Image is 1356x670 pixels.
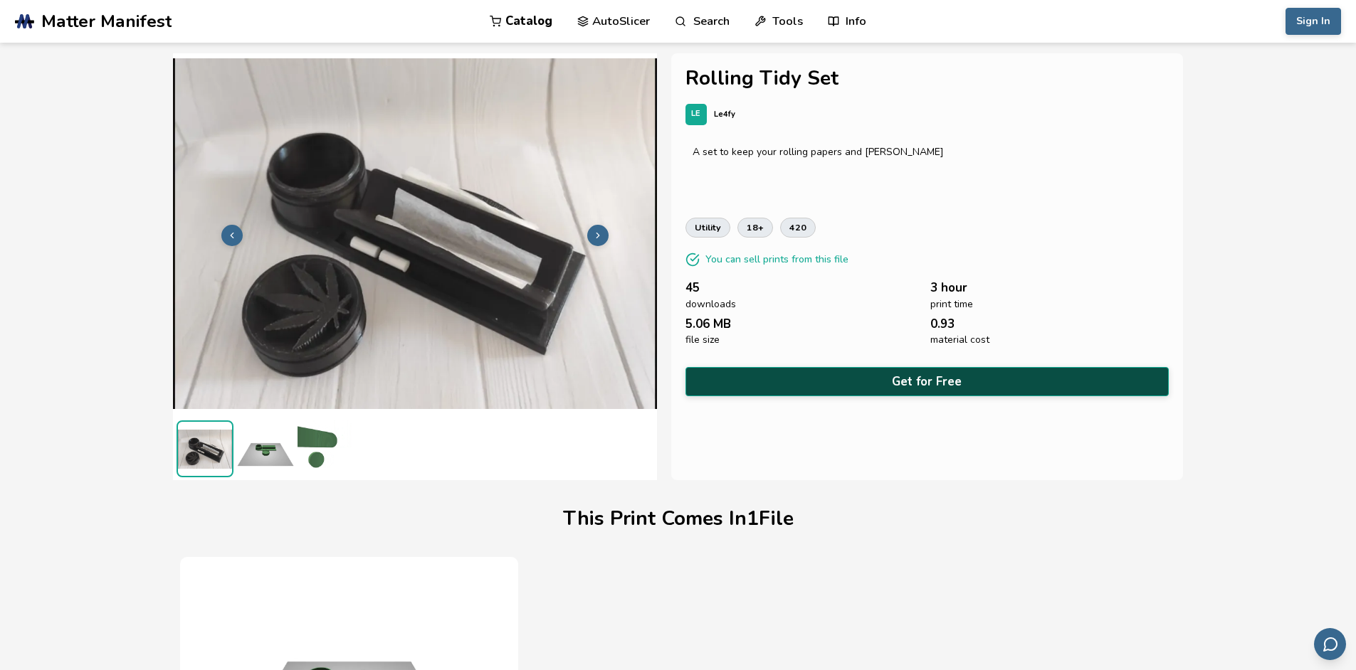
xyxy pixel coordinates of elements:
span: 3 hour [930,281,967,294]
a: utility [685,218,730,238]
span: print time [930,299,973,310]
img: rollin_tidy_pip_0.7_Print_Bed_Preview [237,420,294,477]
a: 420 [780,218,816,238]
span: Matter Manifest [41,11,172,31]
h1: Rolling Tidy Set [685,68,1170,90]
button: Get for Free [685,367,1170,396]
span: 5.06 MB [685,317,731,331]
a: 18+ [737,218,773,238]
span: file size [685,334,720,346]
button: Sign In [1286,8,1341,35]
button: Send feedback via email [1314,628,1346,660]
div: A set to keep your rolling papers and [PERSON_NAME] [693,147,1162,158]
span: material cost [930,334,989,346]
img: rollin_tidy_pip_0.7_3D_Preview [298,420,354,477]
h1: This Print Comes In 1 File [563,508,794,530]
span: LE [691,110,700,119]
span: 0.93 [930,317,955,331]
p: You can sell prints from this file [705,252,848,267]
span: downloads [685,299,736,310]
p: Le4fy [714,107,735,122]
span: 45 [685,281,700,294]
